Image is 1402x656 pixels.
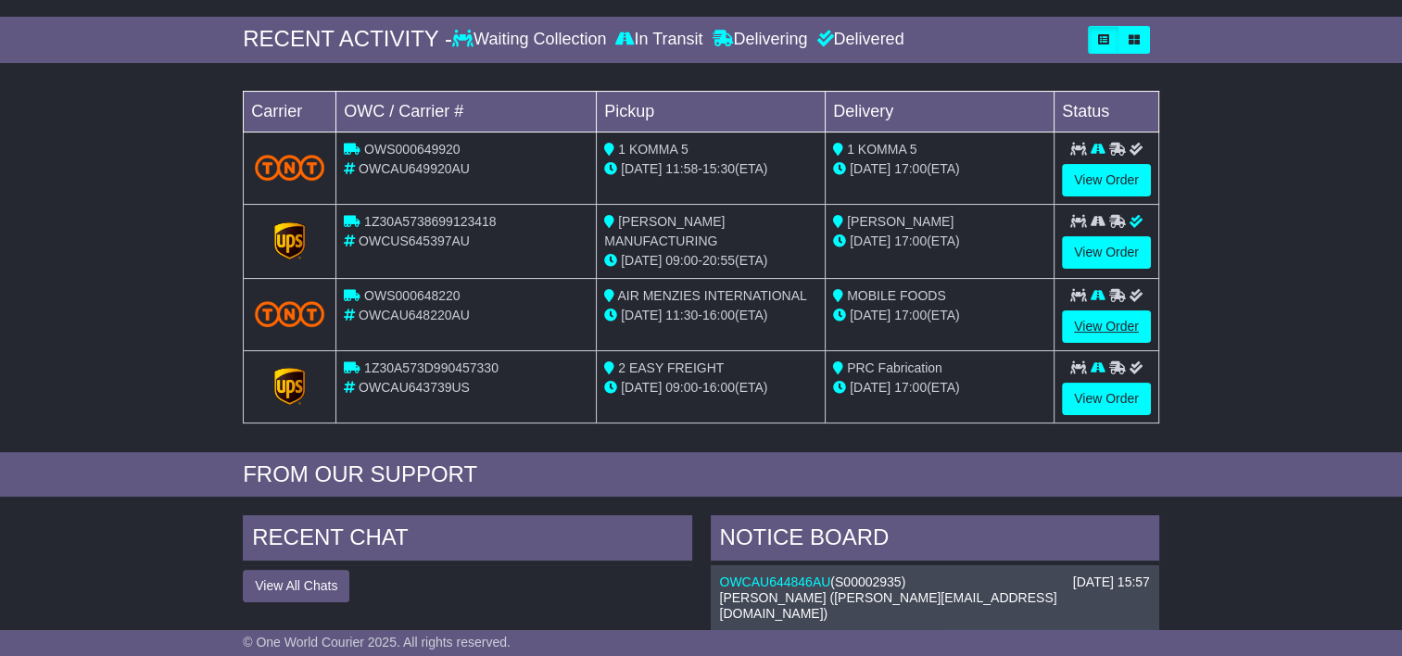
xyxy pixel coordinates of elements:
div: Delivering [707,30,812,50]
span: [DATE] [621,253,662,268]
span: 09:00 [665,380,698,395]
span: 09:00 [665,253,698,268]
div: - (ETA) [604,251,817,271]
span: 17:00 [894,233,927,248]
span: OWCAU643739US [359,380,470,395]
a: View Order [1062,310,1151,343]
span: [DATE] [621,380,662,395]
span: S00002935 [835,574,902,589]
span: 20:55 [702,253,735,268]
div: RECENT CHAT [243,515,691,565]
span: OWCAU649920AU [359,161,470,176]
span: 17:00 [894,161,927,176]
td: Delivery [826,91,1055,132]
span: OWCAU648220AU [359,308,470,322]
a: OWCAU644846AU [720,574,831,589]
span: 1 KOMMA 5 [618,142,688,157]
img: TNT_Domestic.png [255,155,324,180]
div: (ETA) [833,378,1046,397]
span: 1Z30A573D990457330 [364,360,499,375]
span: 16:00 [702,380,735,395]
span: MOBILE FOODS [847,288,946,303]
span: [PERSON_NAME] [847,214,954,229]
span: OWS000648220 [364,288,461,303]
div: RECENT ACTIVITY - [243,26,452,53]
td: Carrier [244,91,336,132]
td: Status [1055,91,1159,132]
span: 2 EASY FREIGHT [618,360,724,375]
span: [DATE] [621,161,662,176]
span: [PERSON_NAME] ([PERSON_NAME][EMAIL_ADDRESS][DOMAIN_NAME]) [720,590,1057,621]
span: 11:58 [665,161,698,176]
span: [DATE] [850,308,890,322]
td: OWC / Carrier # [336,91,597,132]
div: NOTICE BOARD [711,515,1159,565]
a: View Order [1062,383,1151,415]
span: 17:00 [894,308,927,322]
span: OWS000649920 [364,142,461,157]
div: - (ETA) [604,306,817,325]
span: [PERSON_NAME] MANUFACTURING [604,214,725,248]
div: Delivered [812,30,903,50]
span: 11:30 [665,308,698,322]
td: Pickup [597,91,826,132]
div: ( ) [720,574,1150,590]
div: [DATE] 15:57 [1073,574,1150,590]
div: In Transit [611,30,707,50]
a: View Order [1062,164,1151,196]
img: TNT_Domestic.png [255,301,324,326]
img: GetCarrierServiceLogo [274,222,306,259]
span: 15:30 [702,161,735,176]
span: © One World Courier 2025. All rights reserved. [243,635,511,650]
span: PRC Fabrication [847,360,942,375]
span: [DATE] [850,380,890,395]
div: (ETA) [833,306,1046,325]
button: View All Chats [243,570,349,602]
span: 1Z30A5738699123418 [364,214,496,229]
div: - (ETA) [604,159,817,179]
span: OWCUS645397AU [359,233,470,248]
img: GetCarrierServiceLogo [274,368,306,405]
span: 1 KOMMA 5 [847,142,916,157]
span: [DATE] [621,308,662,322]
span: 16:00 [702,308,735,322]
span: AIR MENZIES INTERNATIONAL [617,288,806,303]
span: [DATE] [850,233,890,248]
div: Waiting Collection [452,30,611,50]
div: FROM OUR SUPPORT [243,461,1159,488]
span: 17:00 [894,380,927,395]
span: [DATE] [850,161,890,176]
div: (ETA) [833,159,1046,179]
div: (ETA) [833,232,1046,251]
a: View Order [1062,236,1151,269]
div: - (ETA) [604,378,817,397]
